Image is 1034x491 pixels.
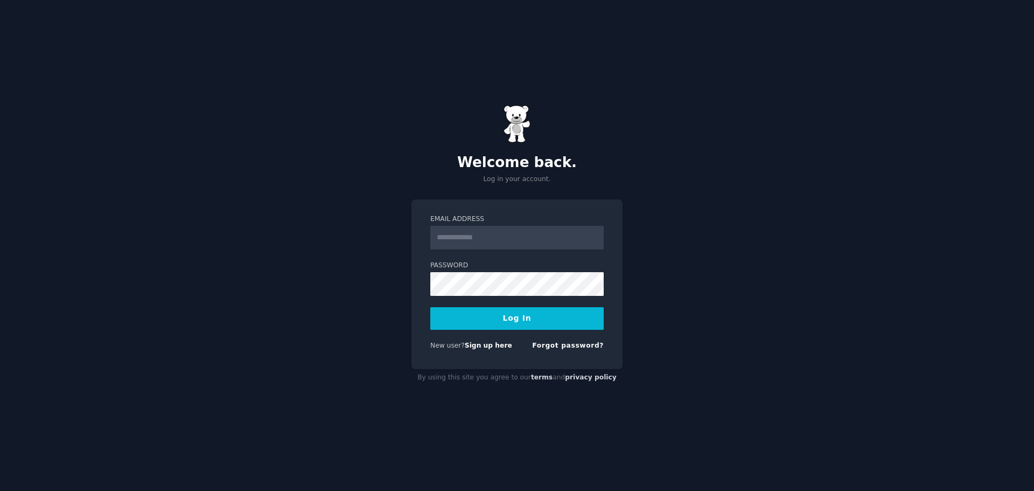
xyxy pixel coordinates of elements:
h2: Welcome back. [411,154,623,171]
button: Log In [430,307,604,330]
a: terms [531,374,553,381]
a: privacy policy [565,374,617,381]
label: Email Address [430,215,604,224]
label: Password [430,261,604,271]
p: Log in your account. [411,175,623,184]
div: By using this site you agree to our and [411,369,623,386]
a: Forgot password? [532,342,604,349]
a: Sign up here [465,342,512,349]
img: Gummy Bear [504,105,530,143]
span: New user? [430,342,465,349]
